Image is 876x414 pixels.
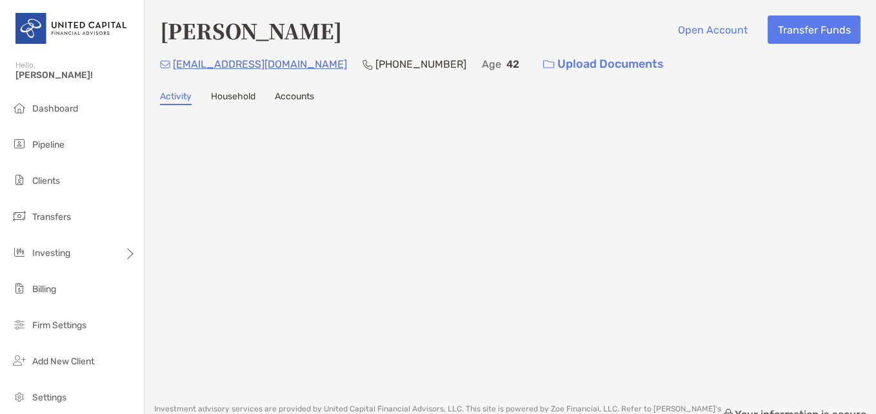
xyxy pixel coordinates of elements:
[275,91,314,105] a: Accounts
[32,248,70,259] span: Investing
[15,70,136,81] span: [PERSON_NAME]!
[32,284,56,295] span: Billing
[12,208,27,224] img: transfers icon
[173,56,347,72] p: [EMAIL_ADDRESS][DOMAIN_NAME]
[15,5,128,52] img: United Capital Logo
[32,103,78,114] span: Dashboard
[32,320,86,331] span: Firm Settings
[12,281,27,296] img: billing icon
[375,56,466,72] p: [PHONE_NUMBER]
[12,100,27,115] img: dashboard icon
[12,353,27,368] img: add_new_client icon
[363,59,373,70] img: Phone Icon
[482,56,501,72] p: Age
[12,244,27,260] img: investing icon
[160,61,170,68] img: Email Icon
[160,91,192,105] a: Activity
[668,15,757,44] button: Open Account
[12,136,27,152] img: pipeline icon
[506,56,519,72] p: 42
[160,15,342,45] h4: [PERSON_NAME]
[32,392,66,403] span: Settings
[32,139,65,150] span: Pipeline
[768,15,861,44] button: Transfer Funds
[12,317,27,332] img: firm-settings icon
[535,50,672,78] a: Upload Documents
[12,389,27,404] img: settings icon
[32,175,60,186] span: Clients
[211,91,255,105] a: Household
[12,172,27,188] img: clients icon
[32,356,94,367] span: Add New Client
[543,60,554,69] img: button icon
[32,212,71,222] span: Transfers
